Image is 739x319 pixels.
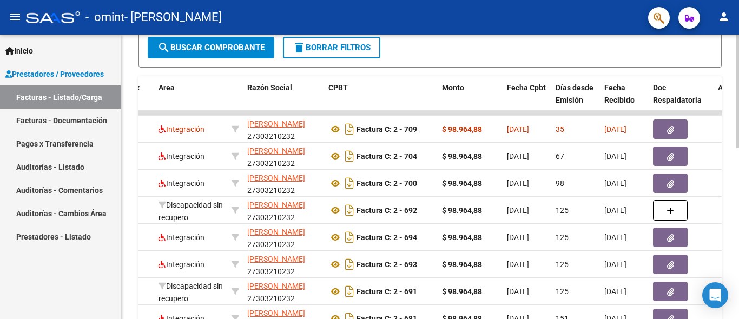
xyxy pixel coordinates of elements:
i: Descargar documento [342,121,357,138]
datatable-header-cell: Doc Respaldatoria [649,76,714,124]
span: Integración [159,233,204,242]
span: 35 [556,125,564,134]
span: [DATE] [507,206,529,215]
span: Borrar Filtros [293,43,371,52]
span: Fecha Cpbt [507,83,546,92]
strong: $ 98.964,88 [442,287,482,296]
button: Borrar Filtros [283,37,380,58]
span: Monto [442,83,464,92]
span: [PERSON_NAME] [247,255,305,263]
span: - [PERSON_NAME] [124,5,222,29]
strong: Factura C: 2 - 704 [357,152,417,161]
strong: $ 98.964,88 [442,233,482,242]
span: 125 [556,287,569,296]
span: [DATE] [604,260,626,269]
span: CPBT [328,83,348,92]
span: 125 [556,233,569,242]
span: 125 [556,260,569,269]
span: [DATE] [604,287,626,296]
strong: Factura C: 2 - 691 [357,287,417,296]
span: Buscar Comprobante [157,43,265,52]
span: 67 [556,152,564,161]
span: Integración [159,179,204,188]
span: Fecha Recibido [604,83,635,104]
strong: $ 98.964,88 [442,260,482,269]
span: 125 [556,206,569,215]
i: Descargar documento [342,229,357,246]
span: [PERSON_NAME] [247,228,305,236]
span: [DATE] [604,206,626,215]
span: [DATE] [604,233,626,242]
span: Razón Social [247,83,292,92]
span: 98 [556,179,564,188]
span: [DATE] [604,152,626,161]
datatable-header-cell: Monto [438,76,503,124]
strong: Factura C: 2 - 693 [357,260,417,269]
i: Descargar documento [342,175,357,192]
span: [DATE] [507,287,529,296]
span: [DATE] [507,179,529,188]
div: Open Intercom Messenger [702,282,728,308]
datatable-header-cell: Area [154,76,227,124]
span: Discapacidad sin recupero [159,201,223,222]
datatable-header-cell: Fecha Recibido [600,76,649,124]
datatable-header-cell: CPBT [324,76,438,124]
span: Integración [159,260,204,269]
strong: $ 98.964,88 [442,206,482,215]
div: 27303210232 [247,280,320,303]
strong: $ 98.964,88 [442,152,482,161]
strong: $ 98.964,88 [442,179,482,188]
button: Buscar Comprobante [148,37,274,58]
span: [DATE] [604,179,626,188]
span: Días desde Emisión [556,83,593,104]
mat-icon: menu [9,10,22,23]
span: Doc Respaldatoria [653,83,702,104]
span: [DATE] [507,233,529,242]
span: Area [159,83,175,92]
span: [DATE] [507,260,529,269]
div: 27303210232 [247,145,320,168]
div: 27303210232 [247,118,320,141]
i: Descargar documento [342,283,357,300]
span: [PERSON_NAME] [247,282,305,290]
span: - omint [85,5,124,29]
mat-icon: person [717,10,730,23]
strong: Factura C: 2 - 700 [357,179,417,188]
span: [DATE] [507,152,529,161]
strong: $ 98.964,88 [442,125,482,134]
span: [PERSON_NAME] [247,147,305,155]
span: [PERSON_NAME] [247,309,305,317]
strong: Factura C: 2 - 694 [357,233,417,242]
span: Integración [159,152,204,161]
span: [DATE] [604,125,626,134]
i: Descargar documento [342,148,357,165]
div: 27303210232 [247,253,320,276]
span: [PERSON_NAME] [247,174,305,182]
strong: Factura C: 2 - 692 [357,206,417,215]
i: Descargar documento [342,202,357,219]
span: [PERSON_NAME] [247,119,305,128]
span: Integración [159,125,204,134]
datatable-header-cell: Días desde Emisión [551,76,600,124]
div: 27303210232 [247,226,320,249]
datatable-header-cell: Razón Social [243,76,324,124]
span: [PERSON_NAME] [247,201,305,209]
strong: Factura C: 2 - 709 [357,125,417,134]
span: Inicio [5,45,33,57]
i: Descargar documento [342,256,357,273]
div: 27303210232 [247,199,320,222]
mat-icon: delete [293,41,306,54]
span: [DATE] [507,125,529,134]
span: Discapacidad sin recupero [159,282,223,303]
mat-icon: search [157,41,170,54]
datatable-header-cell: Fecha Cpbt [503,76,551,124]
span: Prestadores / Proveedores [5,68,104,80]
div: 27303210232 [247,172,320,195]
